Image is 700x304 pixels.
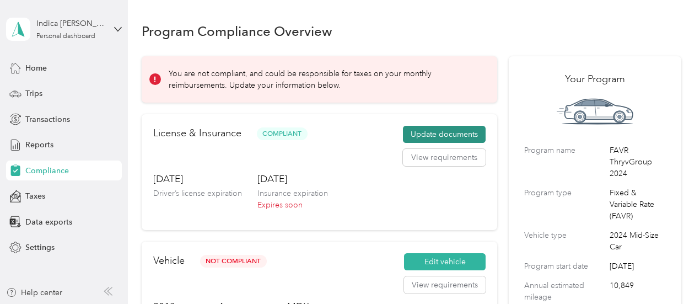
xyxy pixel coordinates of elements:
[25,165,69,177] span: Compliance
[610,280,665,303] span: 10,849
[36,18,105,29] div: Indica [PERSON_NAME]
[257,127,308,140] span: Compliant
[524,145,606,179] label: Program name
[169,68,482,91] p: You are not compliant, and could be responsible for taxes on your monthly reimbursements. Update ...
[153,188,242,199] p: Driver’s license expiration
[25,114,70,125] span: Transactions
[610,187,665,222] span: Fixed & Variable Rate (FAVR)
[25,242,55,253] span: Settings
[153,253,185,268] h2: Vehicle
[403,149,486,167] button: View requirements
[404,276,486,294] button: View requirements
[257,188,328,199] p: Insurance expiration
[200,255,267,268] span: Not Compliant
[36,33,95,40] div: Personal dashboard
[25,139,53,151] span: Reports
[25,216,72,228] span: Data exports
[524,230,606,253] label: Vehicle type
[153,172,242,186] h3: [DATE]
[638,242,700,304] iframe: Everlance-gr Chat Button Frame
[25,190,45,202] span: Taxes
[25,88,42,99] span: Trips
[524,280,606,303] label: Annual estimated mileage
[142,25,332,37] h1: Program Compliance Overview
[153,126,241,141] h2: License & Insurance
[404,253,486,271] button: Edit vehicle
[610,260,665,272] span: [DATE]
[610,230,665,253] span: 2024 Mid-Size Car
[524,72,665,87] h2: Your Program
[25,62,47,74] span: Home
[403,126,486,143] button: Update documents
[257,199,328,211] p: Expires soon
[524,187,606,222] label: Program type
[6,287,62,298] button: Help center
[610,145,665,179] span: FAVR ThryvGroup 2024
[257,172,328,186] h3: [DATE]
[524,260,606,272] label: Program start date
